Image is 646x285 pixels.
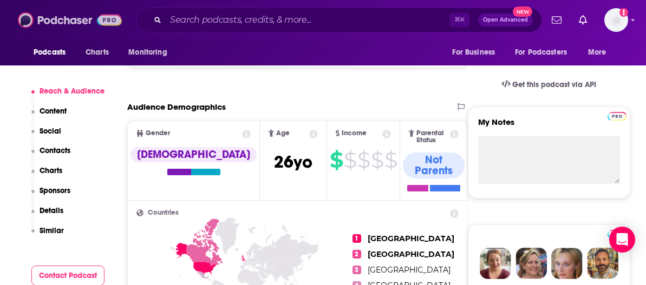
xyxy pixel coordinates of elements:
[31,127,62,147] button: Social
[403,153,464,178] div: Not Parents
[31,107,67,127] button: Content
[31,186,71,206] button: Sponsors
[604,8,628,32] span: Logged in as KTMSseat4
[40,87,105,96] p: Reach & Audience
[587,248,618,279] img: Jon Profile
[79,42,115,63] a: Charts
[40,206,63,215] p: Details
[40,226,64,235] p: Similar
[86,45,109,60] span: Charts
[384,151,397,169] span: $
[551,248,583,279] img: Jules Profile
[478,117,620,136] label: My Notes
[26,42,80,63] button: open menu
[128,45,167,60] span: Monitoring
[342,130,367,137] span: Income
[344,151,356,169] span: $
[274,151,312,173] span: 26 yo
[121,42,181,63] button: open menu
[604,8,628,32] button: Show profile menu
[136,8,542,32] div: Search podcasts, credits, & more...
[588,45,606,60] span: More
[130,147,257,162] div: [DEMOGRAPHIC_DATA]
[580,42,620,63] button: open menu
[31,146,71,166] button: Contacts
[31,166,63,186] button: Charts
[148,209,179,216] span: Countries
[452,45,495,60] span: For Business
[31,226,64,246] button: Similar
[547,11,566,29] a: Show notifications dropdown
[608,110,627,121] a: Pro website
[609,227,635,253] div: Open Intercom Messenger
[513,6,532,17] span: New
[619,8,628,17] svg: Add a profile image
[368,265,451,275] span: [GEOGRAPHIC_DATA]
[416,130,448,144] span: Parental Status
[608,112,627,121] img: Podchaser Pro
[40,166,62,175] p: Charts
[31,87,105,107] button: Reach & Audience
[483,17,528,23] span: Open Advanced
[31,206,64,226] button: Details
[371,151,383,169] span: $
[368,249,454,259] span: [GEOGRAPHIC_DATA]
[512,80,596,89] span: Get this podcast via API
[480,248,511,279] img: Sydney Profile
[353,234,361,243] span: 1
[493,71,605,98] a: Get this podcast via API
[34,45,66,60] span: Podcasts
[330,151,343,169] span: $
[508,42,583,63] button: open menu
[40,146,70,155] p: Contacts
[40,127,61,136] p: Social
[353,250,361,259] span: 2
[127,102,226,112] h2: Audience Demographics
[166,11,449,29] input: Search podcasts, credits, & more...
[40,107,67,116] p: Content
[608,228,627,238] a: Pro website
[608,230,627,238] img: Podchaser Pro
[18,10,122,30] img: Podchaser - Follow, Share and Rate Podcasts
[353,266,361,274] span: 3
[146,130,170,137] span: Gender
[445,42,508,63] button: open menu
[604,8,628,32] img: User Profile
[368,234,454,243] span: [GEOGRAPHIC_DATA]
[276,130,290,137] span: Age
[449,13,469,27] span: ⌘ K
[40,186,70,195] p: Sponsors
[357,151,370,169] span: $
[515,45,567,60] span: For Podcasters
[516,248,547,279] img: Barbara Profile
[478,14,533,26] button: Open AdvancedNew
[575,11,591,29] a: Show notifications dropdown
